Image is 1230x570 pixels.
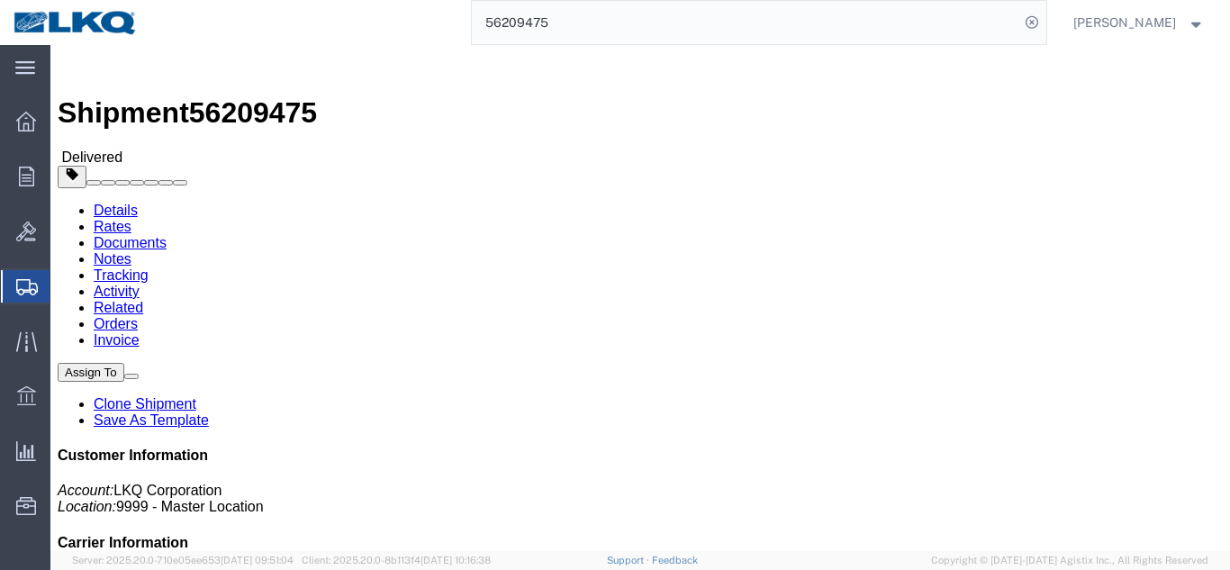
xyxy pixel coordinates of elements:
[652,555,698,565] a: Feedback
[50,45,1230,551] iframe: FS Legacy Container
[1073,13,1176,32] span: Chaudhari Hakeem
[72,555,294,565] span: Server: 2025.20.0-710e05ee653
[931,553,1208,568] span: Copyright © [DATE]-[DATE] Agistix Inc., All Rights Reserved
[221,555,294,565] span: [DATE] 09:51:04
[607,555,652,565] a: Support
[472,1,1019,44] input: Search for shipment number, reference number
[421,555,491,565] span: [DATE] 10:16:38
[302,555,491,565] span: Client: 2025.20.0-8b113f4
[13,9,139,36] img: logo
[1072,12,1206,33] button: [PERSON_NAME]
